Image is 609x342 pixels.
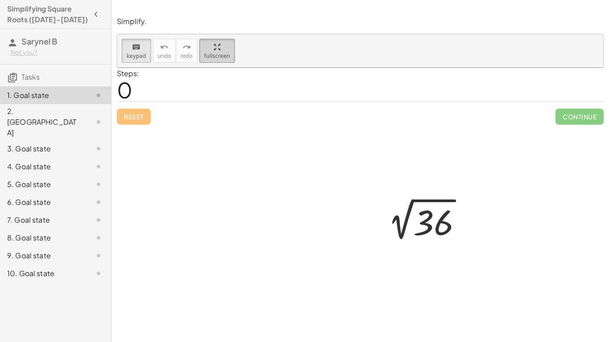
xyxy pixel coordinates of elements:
[176,39,198,63] button: redoredo
[182,42,191,53] i: redo
[93,197,104,208] i: Task not started.
[127,53,146,59] span: keypad
[7,161,79,172] div: 4. Goal state
[117,69,139,78] label: Steps:
[21,72,40,81] span: Tasks
[93,179,104,190] i: Task not started.
[122,39,151,63] button: keyboardkeypad
[7,268,79,279] div: 10. Goal state
[7,250,79,261] div: 9. Goal state
[181,53,193,59] span: redo
[21,36,57,46] span: Sarynel B
[7,90,79,101] div: 1. Goal state
[11,48,104,57] div: Not you?
[7,232,79,243] div: 8. Goal state
[93,268,104,279] i: Task not started.
[93,117,104,127] i: Task not started.
[7,179,79,190] div: 5. Goal state
[7,106,79,138] div: 2. [GEOGRAPHIC_DATA]
[160,42,169,53] i: undo
[7,215,79,225] div: 7. Goal state
[132,42,140,53] i: keyboard
[7,143,79,154] div: 3. Goal state
[117,76,132,103] span: 0
[93,250,104,261] i: Task not started.
[7,4,88,25] h4: Simplifying Square Roots ([DATE]-[DATE])
[93,161,104,172] i: Task not started.
[117,16,604,27] p: Simplify.
[93,90,104,101] i: Task not started.
[93,143,104,154] i: Task not started.
[204,53,230,59] span: fullscreen
[199,39,235,63] button: fullscreen
[153,39,176,63] button: undoundo
[158,53,171,59] span: undo
[7,197,79,208] div: 6. Goal state
[93,215,104,225] i: Task not started.
[93,232,104,243] i: Task not started.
